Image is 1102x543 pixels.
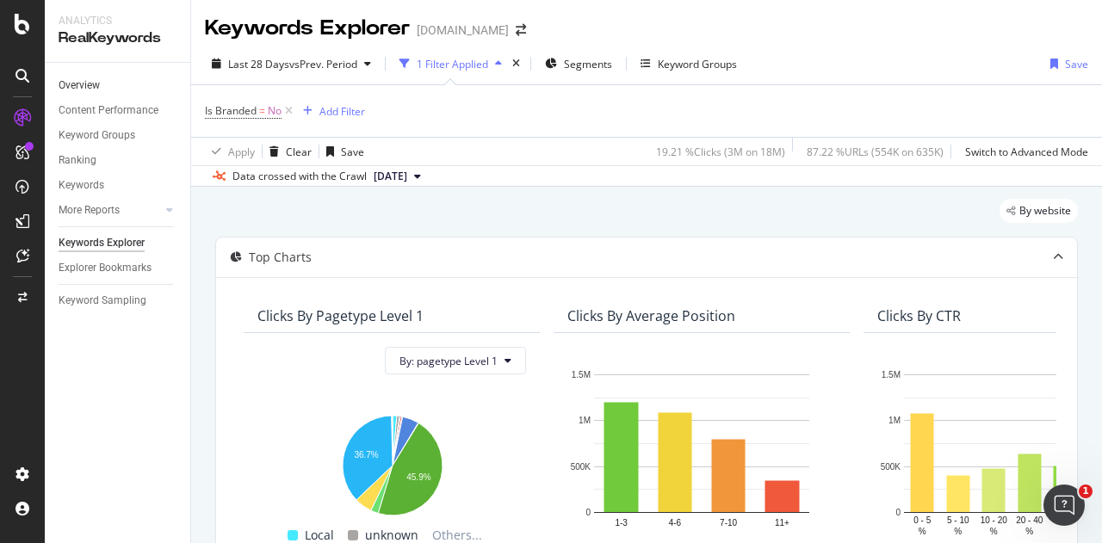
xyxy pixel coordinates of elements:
text: 1.5M [572,370,591,379]
a: Keyword Groups [59,126,178,145]
text: 500K [571,462,591,472]
a: Keywords Explorer [59,234,178,252]
span: 1 [1079,484,1093,498]
text: 36.7% [354,450,378,460]
text: 10 - 20 [981,515,1008,525]
text: 500K [881,462,901,472]
a: Content Performance [59,102,178,120]
button: Segments [538,50,619,77]
div: times [509,55,523,72]
text: 11+ [775,518,789,528]
div: Keywords [59,176,104,194]
div: RealKeywords [59,28,176,48]
text: % [990,527,998,536]
text: % [919,527,926,536]
svg: A chart. [257,407,526,518]
div: More Reports [59,201,120,219]
span: 2025 Sep. 13th [374,169,407,184]
span: = [259,103,265,118]
div: Overview [59,77,100,95]
button: By: pagetype Level 1 [385,347,526,374]
div: Switch to Advanced Mode [965,145,1088,159]
div: arrow-right-arrow-left [516,24,526,36]
text: 5 - 10 [947,515,969,525]
button: Switch to Advanced Mode [958,138,1088,165]
text: 1-3 [615,518,628,528]
text: 20 - 40 [1016,515,1043,525]
text: 7-10 [720,518,737,528]
button: 1 Filter Applied [393,50,509,77]
iframe: Intercom live chat [1043,484,1085,526]
div: Save [1065,57,1088,71]
text: 1M [579,417,591,426]
div: Apply [228,145,255,159]
text: 1.5M [882,370,901,379]
text: % [1025,527,1033,536]
div: Data crossed with the Crawl [232,169,367,184]
div: Keywords Explorer [59,234,145,252]
span: By: pagetype Level 1 [399,354,498,368]
button: Clear [263,138,312,165]
div: Clicks By Average Position [567,307,735,324]
text: 45.9% [406,472,430,482]
span: By website [1019,206,1071,216]
div: Clear [286,145,312,159]
div: Save [341,145,364,159]
div: Add Filter [319,104,365,119]
span: Segments [564,57,612,71]
span: vs Prev. Period [289,57,357,71]
div: Keyword Groups [59,126,135,145]
a: Ranking [59,151,178,170]
a: Overview [59,77,178,95]
div: Clicks By pagetype Level 1 [257,307,424,324]
a: Keywords [59,176,178,194]
button: Add Filter [296,101,365,121]
span: Is Branded [205,103,257,118]
a: Keyword Sampling [59,292,178,310]
div: Content Performance [59,102,158,120]
a: Explorer Bookmarks [59,259,178,277]
button: Save [319,138,364,165]
div: 87.22 % URLs ( 554K on 635K ) [807,145,944,159]
div: legacy label [1000,199,1078,223]
text: 0 [585,508,591,517]
div: 1 Filter Applied [417,57,488,71]
text: % [954,527,962,536]
span: Last 28 Days [228,57,289,71]
div: Top Charts [249,249,312,266]
div: Keywords Explorer [205,14,410,43]
div: Clicks By CTR [877,307,961,324]
div: 19.21 % Clicks ( 3M on 18M ) [656,145,785,159]
button: Last 28 DaysvsPrev. Period [205,50,378,77]
div: Keyword Groups [658,57,737,71]
div: Ranking [59,151,96,170]
text: 4-6 [669,518,682,528]
button: Apply [205,138,255,165]
div: [DOMAIN_NAME] [417,22,509,39]
button: Keyword Groups [634,50,744,77]
text: 0 [895,508,901,517]
div: Keyword Sampling [59,292,146,310]
a: More Reports [59,201,161,219]
div: Explorer Bookmarks [59,259,152,277]
svg: A chart. [567,366,836,539]
text: 0 - 5 [913,515,931,525]
span: No [268,99,282,123]
button: [DATE] [367,166,428,187]
div: Analytics [59,14,176,28]
text: 1M [888,417,901,426]
button: Save [1043,50,1088,77]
